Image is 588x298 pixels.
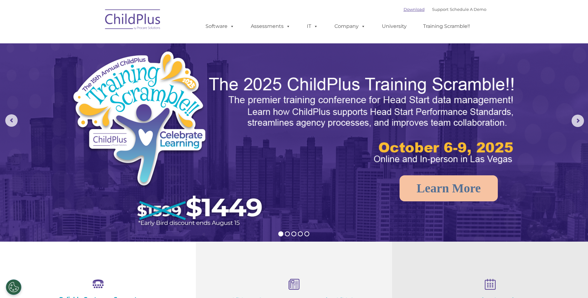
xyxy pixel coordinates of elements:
[404,7,486,12] font: |
[400,175,498,201] a: Learn More
[450,7,486,12] a: Schedule A Demo
[86,41,105,46] span: Last name
[245,20,297,33] a: Assessments
[6,279,21,295] button: Cookies Settings
[404,7,425,12] a: Download
[102,5,164,36] img: ChildPlus by Procare Solutions
[432,7,449,12] a: Support
[199,20,241,33] a: Software
[86,66,113,71] span: Phone number
[417,20,476,33] a: Training Scramble!!
[376,20,413,33] a: University
[328,20,372,33] a: Company
[301,20,324,33] a: IT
